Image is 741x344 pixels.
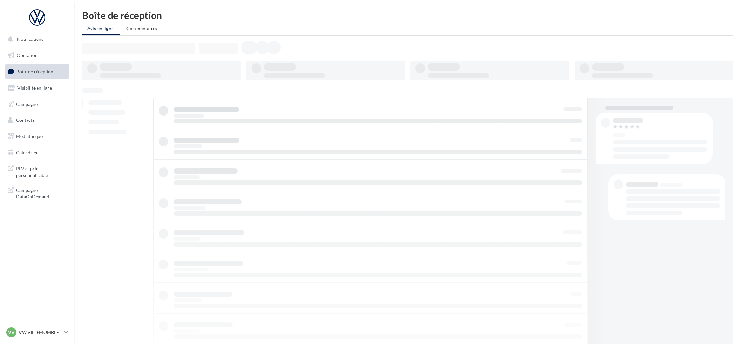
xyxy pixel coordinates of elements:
[17,85,52,91] span: Visibilité en ligne
[17,36,43,42] span: Notifications
[4,113,70,127] a: Contacts
[16,150,38,155] span: Calendrier
[82,10,733,20] div: Boîte de réception
[8,329,15,336] span: VV
[19,329,62,336] p: VW VILLEMOMBLE
[4,81,70,95] a: Visibilité en ligne
[16,69,53,74] span: Boîte de réception
[5,326,69,338] a: VV VW VILLEMOMBLE
[16,133,43,139] span: Médiathèque
[4,49,70,62] a: Opérations
[126,26,157,31] span: Commentaires
[16,164,67,178] span: PLV et print personnalisable
[16,117,34,123] span: Contacts
[4,183,70,202] a: Campagnes DataOnDemand
[4,64,70,78] a: Boîte de réception
[4,130,70,143] a: Médiathèque
[17,52,39,58] span: Opérations
[4,146,70,159] a: Calendrier
[16,101,39,107] span: Campagnes
[4,97,70,111] a: Campagnes
[16,186,67,200] span: Campagnes DataOnDemand
[4,32,68,46] button: Notifications
[4,162,70,181] a: PLV et print personnalisable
